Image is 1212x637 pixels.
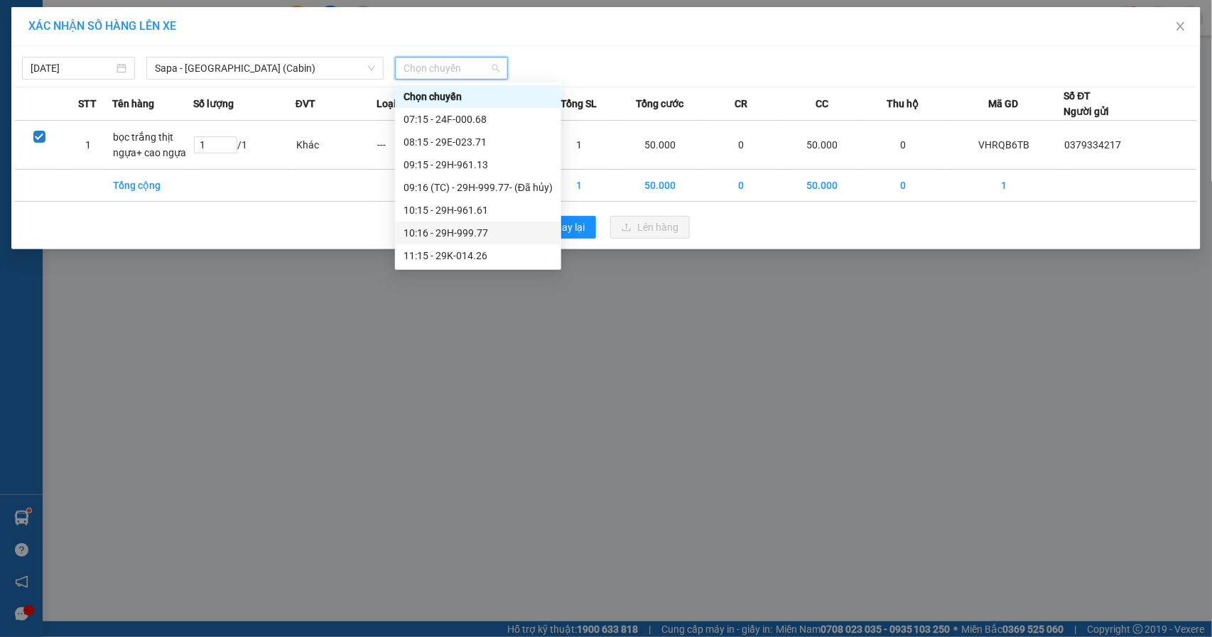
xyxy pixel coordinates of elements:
div: 09:16 (TC) - 29H-999.77 - (Đã hủy) [404,180,553,195]
td: / 1 [193,121,296,170]
span: XÁC NHẬN SỐ HÀNG LÊN XE [28,19,176,33]
div: 11:15 - 29K-014.26 [404,248,553,263]
div: 07:15 - 24F-000.68 [404,111,553,127]
div: Số ĐT Người gửi [1064,88,1110,119]
div: Chọn chuyến [395,85,561,108]
div: 10:15 - 29H-961.61 [404,202,553,218]
span: ĐVT [296,96,315,111]
td: 1 [63,121,112,170]
td: 1 [539,170,619,202]
td: 50.000 [782,121,863,170]
span: 0379334217 [1065,139,1122,151]
span: CR [735,96,747,111]
span: Tổng SL [561,96,597,111]
div: Chọn chuyến [404,89,553,104]
td: 1 [944,170,1064,202]
span: Sapa - Hà Nội (Cabin) [155,58,375,79]
span: Tên hàng [112,96,154,111]
span: down [367,64,376,72]
td: 50.000 [782,170,863,202]
span: Chọn chuyến [404,58,499,79]
span: Quay lại [549,219,585,235]
span: STT [78,96,97,111]
span: CC [816,96,828,111]
h2: VP Nhận: VP Nhận 779 Giải Phóng [75,82,343,217]
div: 10:16 - 29H-999.77 [404,225,553,241]
td: 0 [700,170,781,202]
span: Tổng cước [636,96,683,111]
td: 0 [700,121,781,170]
td: Khác [296,121,377,170]
td: 0 [863,121,944,170]
td: 1 [539,121,619,170]
div: 09:15 - 29H-961.13 [404,157,553,173]
input: 15/09/2025 [31,60,114,76]
span: Thu hộ [887,96,919,111]
span: Số lượng [193,96,234,111]
span: close [1175,21,1186,32]
td: bọc trắng thịt ngựa+ cao ngựa [112,121,193,170]
span: Loại hàng [377,96,421,111]
td: 50.000 [619,170,700,202]
span: Mã GD [989,96,1019,111]
td: 50.000 [619,121,700,170]
button: uploadLên hàng [610,216,690,239]
h2: VHRQB6TB [8,82,114,106]
div: 08:15 - 29E-023.71 [404,134,553,150]
b: Sao Việt [86,33,173,57]
b: [DOMAIN_NAME] [190,11,343,35]
td: --- [377,121,458,170]
img: logo.jpg [8,11,79,82]
td: 0 [863,170,944,202]
button: Close [1161,7,1201,47]
td: VHRQB6TB [944,121,1064,170]
td: Tổng cộng [112,170,193,202]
